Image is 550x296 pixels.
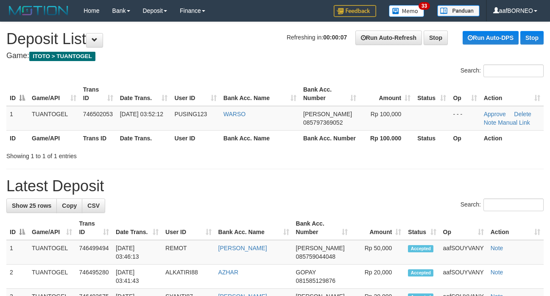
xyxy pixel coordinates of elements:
input: Search: [483,64,544,77]
th: User ID [171,130,220,146]
td: REMOT [162,240,215,265]
td: 1 [6,240,28,265]
th: Rp 100.000 [360,130,414,146]
td: [DATE] 03:46:13 [112,240,162,265]
th: ID: activate to sort column descending [6,216,28,240]
a: Note [491,269,503,276]
a: Note [484,119,497,126]
a: Delete [514,111,531,117]
span: PUSING123 [174,111,207,117]
a: Run Auto-DPS [463,31,519,45]
span: 746502053 [83,111,113,117]
th: Bank Acc. Number: activate to sort column ascending [293,216,351,240]
th: Game/API: activate to sort column ascending [28,82,80,106]
th: Status: activate to sort column ascending [405,216,439,240]
th: Game/API [28,130,80,146]
th: Trans ID: activate to sort column ascending [80,82,117,106]
h4: Game: [6,52,544,60]
th: ID [6,130,28,146]
td: TUANTOGEL [28,265,75,289]
td: [DATE] 03:41:43 [112,265,162,289]
td: aafSOUYVANY [440,240,487,265]
th: User ID: activate to sort column ascending [171,82,220,106]
img: Feedback.jpg [334,5,376,17]
th: Bank Acc. Number [300,130,360,146]
input: Search: [483,198,544,211]
a: Show 25 rows [6,198,57,213]
span: Copy 085797369052 to clipboard [303,119,343,126]
strong: 00:00:07 [323,34,347,41]
a: Approve [484,111,506,117]
span: [PERSON_NAME] [303,111,352,117]
span: GOPAY [296,269,316,276]
span: [PERSON_NAME] [296,245,345,251]
td: Rp 50,000 [351,240,405,265]
span: Accepted [408,269,433,276]
span: Show 25 rows [12,202,51,209]
img: panduan.png [437,5,480,17]
th: Bank Acc. Name: activate to sort column ascending [215,216,293,240]
a: Note [491,245,503,251]
th: Bank Acc. Name: activate to sort column ascending [220,82,300,106]
a: Copy [56,198,82,213]
th: Bank Acc. Name [220,130,300,146]
span: 33 [419,2,430,10]
th: Status: activate to sort column ascending [414,82,449,106]
a: Stop [520,31,544,45]
th: Op: activate to sort column ascending [440,216,487,240]
span: Refreshing in: [287,34,347,41]
td: TUANTOGEL [28,106,80,131]
th: Date Trans.: activate to sort column ascending [112,216,162,240]
a: AZHAR [218,269,238,276]
img: Button%20Memo.svg [389,5,424,17]
a: Run Auto-Refresh [355,31,422,45]
th: Op: activate to sort column ascending [449,82,480,106]
td: aafSOUYVANY [440,265,487,289]
a: Stop [424,31,448,45]
th: User ID: activate to sort column ascending [162,216,215,240]
th: Action [480,130,544,146]
th: Action: activate to sort column ascending [480,82,544,106]
th: Status [414,130,449,146]
a: CSV [82,198,105,213]
span: Rp 100,000 [371,111,401,117]
th: Trans ID: activate to sort column ascending [75,216,112,240]
td: TUANTOGEL [28,240,75,265]
span: CSV [87,202,100,209]
th: Trans ID [80,130,117,146]
th: ID: activate to sort column descending [6,82,28,106]
span: [DATE] 03:52:12 [120,111,163,117]
label: Search: [461,64,544,77]
th: Amount: activate to sort column ascending [360,82,414,106]
a: Manual Link [498,119,530,126]
label: Search: [461,198,544,211]
a: [PERSON_NAME] [218,245,267,251]
span: Copy 081585129876 to clipboard [296,277,335,284]
th: Amount: activate to sort column ascending [351,216,405,240]
span: Copy 085759044048 to clipboard [296,253,335,260]
h1: Latest Deposit [6,178,544,195]
h1: Deposit List [6,31,544,47]
th: Date Trans. [117,130,171,146]
span: Accepted [408,245,433,252]
img: MOTION_logo.png [6,4,71,17]
th: Action: activate to sort column ascending [487,216,544,240]
span: ITOTO > TUANTOGEL [29,52,95,61]
td: 746495280 [75,265,112,289]
td: 746499494 [75,240,112,265]
span: Copy [62,202,77,209]
a: WARSO [223,111,246,117]
td: 1 [6,106,28,131]
th: Date Trans.: activate to sort column ascending [117,82,171,106]
div: Showing 1 to 1 of 1 entries [6,148,223,160]
th: Game/API: activate to sort column ascending [28,216,75,240]
td: ALKATIRI88 [162,265,215,289]
th: Bank Acc. Number: activate to sort column ascending [300,82,360,106]
td: - - - [449,106,480,131]
td: Rp 20,000 [351,265,405,289]
th: Op [449,130,480,146]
